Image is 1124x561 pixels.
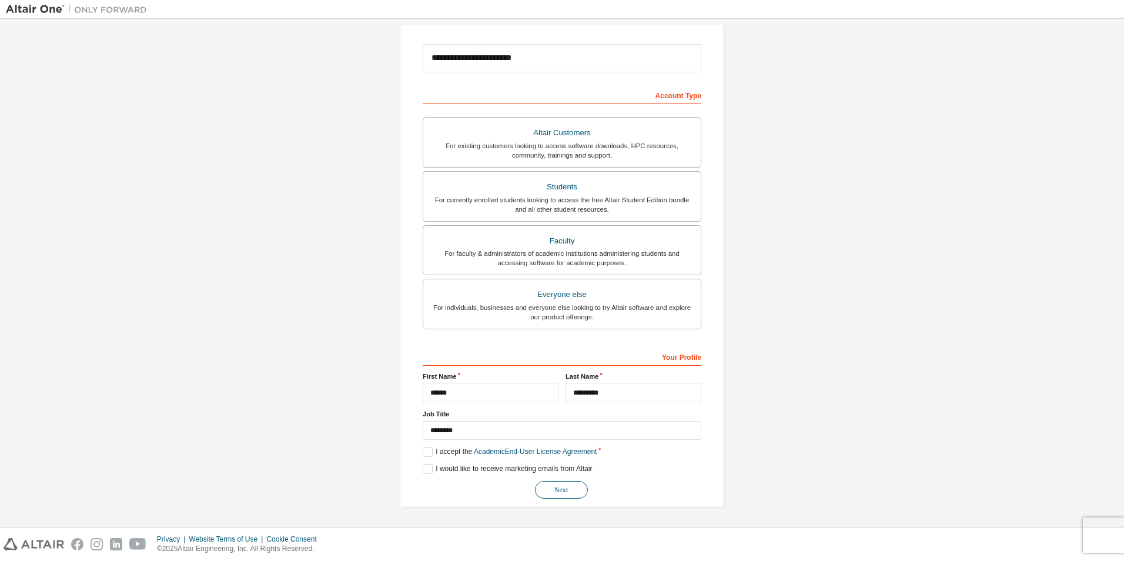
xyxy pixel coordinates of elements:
div: For individuals, businesses and everyone else looking to try Altair software and explore our prod... [430,303,694,322]
div: For existing customers looking to access software downloads, HPC resources, community, trainings ... [430,141,694,160]
div: For currently enrolled students looking to access the free Altair Student Edition bundle and all ... [430,195,694,214]
a: Academic End-User License Agreement [474,448,597,456]
label: I would like to receive marketing emails from Altair [423,464,592,474]
img: facebook.svg [71,538,83,550]
div: For faculty & administrators of academic institutions administering students and accessing softwa... [430,249,694,268]
label: I accept the [423,447,597,457]
div: Faculty [430,233,694,249]
img: Altair One [6,4,153,15]
div: Everyone else [430,286,694,303]
img: altair_logo.svg [4,538,64,550]
label: Last Name [566,372,701,381]
img: instagram.svg [91,538,103,550]
div: Altair Customers [430,125,694,141]
p: © 2025 Altair Engineering, Inc. All Rights Reserved. [157,544,324,554]
img: youtube.svg [129,538,146,550]
div: Privacy [157,535,189,544]
div: Account Type [423,85,701,104]
div: Website Terms of Use [189,535,266,544]
div: Your Profile [423,347,701,366]
img: linkedin.svg [110,538,122,550]
button: Next [535,481,588,499]
div: Students [430,179,694,195]
label: Job Title [423,409,701,419]
div: Cookie Consent [266,535,323,544]
label: First Name [423,372,558,381]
